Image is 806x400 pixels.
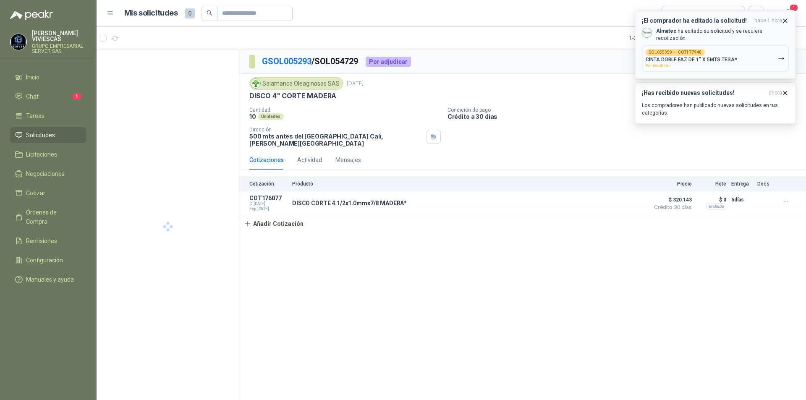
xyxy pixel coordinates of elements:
[239,215,308,232] button: Añadir Cotización
[26,188,45,198] span: Cotizar
[650,181,692,187] p: Precio
[781,6,796,21] button: 1
[10,89,86,105] a: Chat1
[249,133,423,147] p: 500 mts antes del [GEOGRAPHIC_DATA] Cali , [PERSON_NAME][GEOGRAPHIC_DATA]
[26,256,63,265] span: Configuración
[366,57,411,67] div: Por adjudicar
[10,185,86,201] a: Cotizar
[650,195,692,205] span: $ 320.143
[642,45,789,72] button: SOL055359→COT177940CINTA DOBLE FAZ DE 1" X 5MTS TESA*Por recotizar
[635,10,796,79] button: ¡El comprador ha editado la solicitud!hace 1 hora Company LogoAlmatec ha editado su solicitud y s...
[249,201,287,207] span: C: [DATE]
[642,89,765,97] h3: ¡Has recibido nuevas solicitudes!
[249,92,336,100] p: DISCO 4" CORTE MADERA
[731,195,752,205] p: 5 días
[656,28,789,42] p: ha editado su solicitud y se requiere recotización.
[10,204,86,230] a: Órdenes de Compra
[26,150,57,159] span: Licitaciones
[249,107,441,113] p: Cantidad
[10,166,86,182] a: Negociaciones
[262,56,311,66] a: GSOL005293
[207,10,212,16] span: search
[447,113,803,120] p: Crédito a 30 días
[249,155,284,165] div: Cotizaciones
[32,30,86,42] p: [PERSON_NAME] VIVIESCAS
[754,17,782,24] span: hace 1 hora
[335,155,361,165] div: Mensajes
[629,31,672,45] div: 1 - 0 de 0
[789,4,798,12] span: 1
[249,207,287,212] span: Exp: [DATE]
[32,44,86,54] p: GRUPO EMPRESARIAL SERVER SAS
[292,200,407,207] p: DISCO CORTE 4.1/2x1.0mmx7/8 MADERA*
[292,181,645,187] p: Producto
[26,236,57,246] span: Remisiones
[249,195,287,201] p: COT176077
[10,127,86,143] a: Solicitudes
[642,102,789,117] p: Los compradores han publicado nuevas solicitudes en tus categorías.
[26,169,65,178] span: Negociaciones
[249,77,343,90] div: Salamanca Oleaginosas SAS
[10,146,86,162] a: Licitaciones
[697,195,726,205] p: $ 0
[650,205,692,210] span: Crédito 30 días
[26,208,79,226] span: Órdenes de Compra
[10,108,86,124] a: Tareas
[447,107,803,113] p: Condición de pago
[258,113,284,120] div: Unidades
[262,55,359,68] p: / SOL054729
[757,181,774,187] p: Docs
[72,93,81,100] span: 1
[697,181,726,187] p: Flete
[731,181,752,187] p: Entrega
[769,89,782,97] span: ahora
[10,272,86,288] a: Manuales y ayuda
[26,73,39,82] span: Inicio
[646,57,737,63] p: CINTA DOBLE FAZ DE 1" X 5MTS TESA*
[249,127,423,133] p: Dirección
[26,111,44,120] span: Tareas
[678,50,701,55] b: COT177940
[249,113,256,120] p: 10
[251,79,260,88] img: Company Logo
[26,92,39,101] span: Chat
[10,34,26,50] img: Company Logo
[10,252,86,268] a: Configuración
[707,203,726,210] div: Incluido
[249,181,287,187] p: Cotización
[10,233,86,249] a: Remisiones
[642,28,652,37] img: Company Logo
[347,80,364,88] p: [DATE]
[642,17,751,24] h3: ¡El comprador ha editado la solicitud!
[10,10,53,20] img: Logo peakr
[26,131,55,140] span: Solicitudes
[185,8,195,18] span: 0
[656,28,676,34] b: Almatec
[10,69,86,85] a: Inicio
[635,82,796,124] button: ¡Has recibido nuevas solicitudes!ahora Los compradores han publicado nuevas solicitudes en tus ca...
[26,275,74,284] span: Manuales y ayuda
[297,155,322,165] div: Actividad
[667,9,684,18] div: Todas
[124,7,178,19] h1: Mis solicitudes
[646,63,670,68] span: Por recotizar
[646,49,705,56] div: SOL055359 →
